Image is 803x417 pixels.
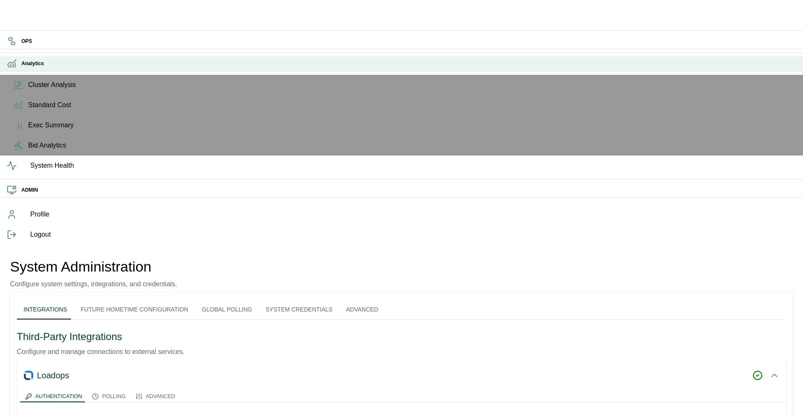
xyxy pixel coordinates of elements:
span: Cluster Analysis [28,80,796,90]
span: Profile [30,209,796,219]
button: Polling [87,391,130,402]
div: system administration tabs [17,299,786,319]
button: System Credentials [259,299,339,319]
div: integration settings tabs [20,391,783,402]
p: Configure and manage connections to external services. [17,347,786,357]
span: Standard Cost [28,100,796,110]
span: Logout [30,230,796,240]
h6: OPS [21,37,796,45]
h5: Third-Party Integrations [17,330,786,343]
button: Global Polling [195,299,259,319]
span: Exec Summary [28,120,796,130]
button: Authentication [20,391,87,402]
h6: Analytics [21,60,796,68]
div: Loadops [37,369,753,382]
h6: ADMIN [21,186,796,194]
img: loadops icon [24,370,34,380]
h4: System Administration [10,258,177,276]
button: Advanced [131,391,180,402]
span: System Health [30,161,796,171]
span: Bid Analytics [28,140,796,150]
button: loadops iconLoadops [17,360,786,391]
p: Configure system settings, integrations, and credentials. [10,279,177,289]
button: Future Hometime Configuration [74,299,195,319]
button: Advanced [339,299,385,319]
button: Integrations [17,299,74,319]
